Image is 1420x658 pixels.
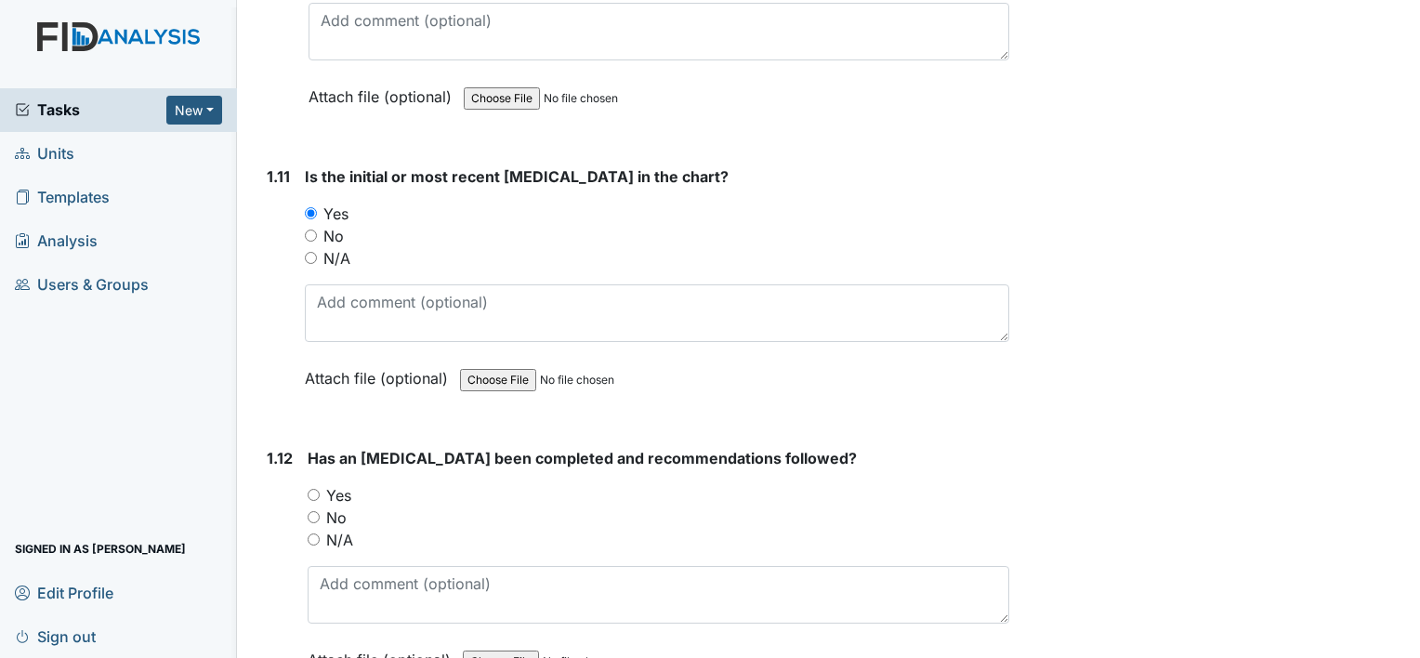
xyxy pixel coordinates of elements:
label: Attach file (optional) [309,75,459,108]
span: Units [15,139,74,168]
input: Yes [305,207,317,219]
span: Signed in as [PERSON_NAME] [15,534,186,563]
span: Has an [MEDICAL_DATA] been completed and recommendations followed? [308,449,857,467]
label: Yes [323,203,348,225]
input: No [305,230,317,242]
label: No [323,225,344,247]
label: N/A [326,529,353,551]
label: No [326,507,347,529]
label: Yes [326,484,351,507]
span: Templates [15,183,110,212]
span: Analysis [15,227,98,256]
label: N/A [323,247,350,270]
input: N/A [305,252,317,264]
input: No [308,511,320,523]
span: Sign out [15,622,96,651]
label: 1.11 [267,165,290,188]
span: Users & Groups [15,270,149,299]
span: Edit Profile [15,578,113,607]
a: Tasks [15,99,166,121]
input: Yes [308,489,320,501]
span: Is the initial or most recent [MEDICAL_DATA] in the chart? [305,167,729,186]
label: 1.12 [267,447,293,469]
input: N/A [308,533,320,546]
button: New [166,96,222,125]
label: Attach file (optional) [305,357,455,389]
